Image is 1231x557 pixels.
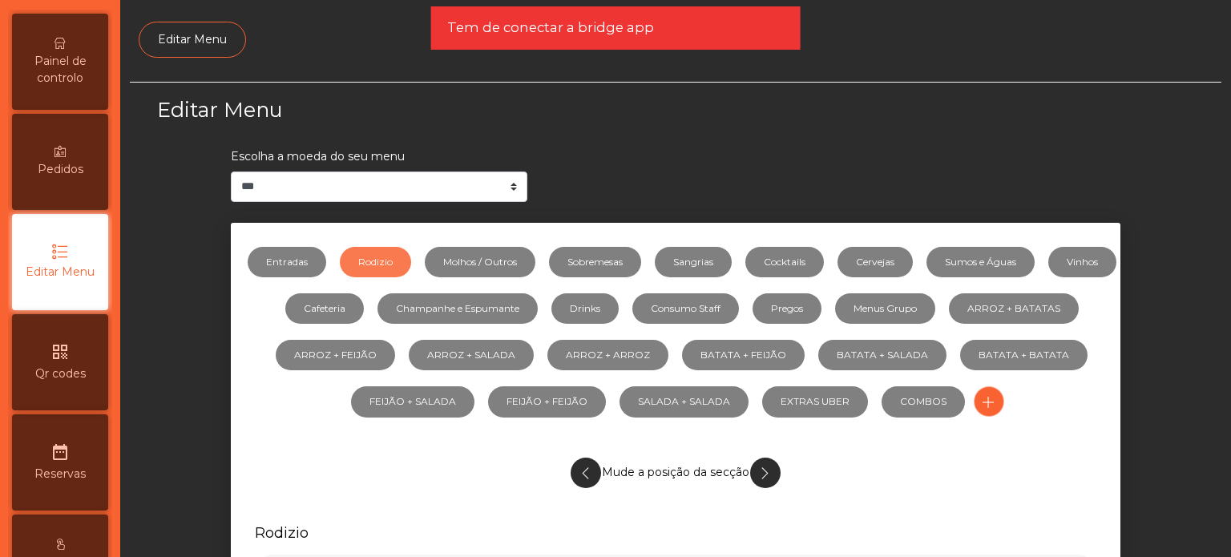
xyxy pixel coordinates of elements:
[949,293,1079,324] a: ARROZ + BATATAS
[26,264,95,281] span: Editar Menu
[340,247,411,277] a: Rodizio
[837,247,913,277] a: Cervejas
[248,247,326,277] a: Entradas
[447,18,654,38] span: Tem de conectar a bridge app
[351,386,474,417] a: FEIJÃO + SALADA
[38,161,83,178] span: Pedidos
[655,247,732,277] a: Sangrias
[745,247,824,277] a: Cocktails
[549,247,641,277] a: Sobremesas
[255,523,1096,543] h5: Rodizio
[753,293,821,324] a: Pregos
[926,247,1035,277] a: Sumos e Águas
[551,293,619,324] a: Drinks
[285,293,364,324] a: Cafeteria
[762,386,868,417] a: EXTRAS UBER
[50,342,70,361] i: qr_code
[157,95,672,124] h3: Editar Menu
[835,293,935,324] a: Menus Grupo
[231,148,405,165] label: Escolha a moeda do seu menu
[620,386,749,417] a: SALADA + SALADA
[409,340,534,370] a: ARROZ + SALADA
[16,53,104,87] span: Painel de controlo
[818,340,946,370] a: BATATA + SALADA
[50,442,70,462] i: date_range
[1048,247,1116,277] a: Vinhos
[488,386,606,417] a: FEIJÃO + FEIJÃO
[276,340,395,370] a: ARROZ + FEIJÃO
[255,450,1096,496] div: Mude a posição da secção
[35,365,86,382] span: Qr codes
[632,293,739,324] a: Consumo Staff
[425,247,535,277] a: Molhos / Outros
[34,466,86,482] span: Reservas
[882,386,965,417] a: COMBOS
[377,293,538,324] a: Champanhe e Espumante
[547,340,668,370] a: ARROZ + ARROZ
[682,340,805,370] a: BATATA + FEIJÃO
[960,340,1088,370] a: BATATA + BATATA
[139,22,246,58] a: Editar Menu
